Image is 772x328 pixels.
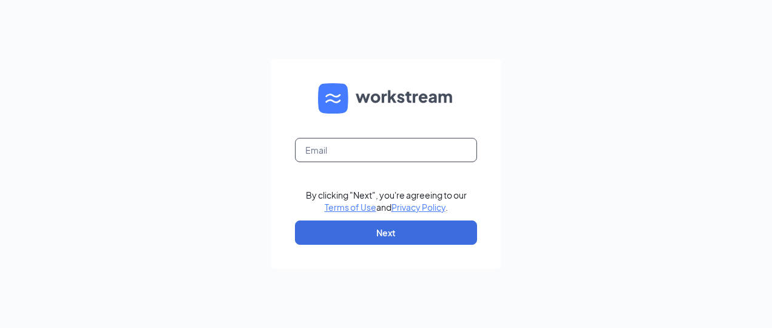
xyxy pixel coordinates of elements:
a: Terms of Use [325,202,376,213]
img: WS logo and Workstream text [318,83,454,114]
input: Email [295,138,477,162]
div: By clicking "Next", you're agreeing to our and . [306,189,467,213]
button: Next [295,220,477,245]
a: Privacy Policy [391,202,445,213]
